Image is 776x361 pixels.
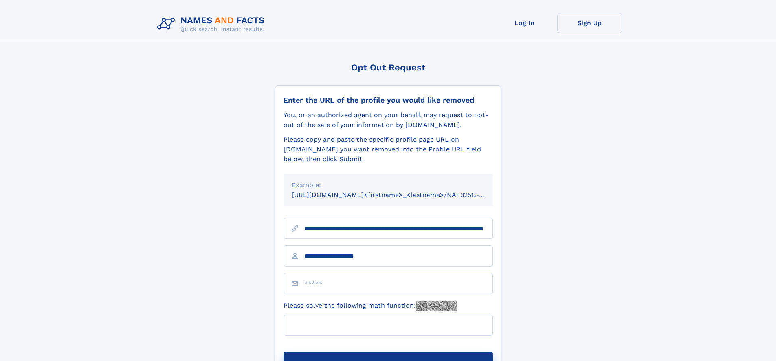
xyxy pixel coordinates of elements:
[284,135,493,164] div: Please copy and paste the specific profile page URL on [DOMAIN_NAME] you want removed into the Pr...
[154,13,271,35] img: Logo Names and Facts
[284,301,457,311] label: Please solve the following math function:
[284,110,493,130] div: You, or an authorized agent on your behalf, may request to opt-out of the sale of your informatio...
[275,62,501,72] div: Opt Out Request
[492,13,557,33] a: Log In
[292,191,508,199] small: [URL][DOMAIN_NAME]<firstname>_<lastname>/NAF325G-xxxxxxxx
[557,13,622,33] a: Sign Up
[284,96,493,105] div: Enter the URL of the profile you would like removed
[292,180,485,190] div: Example:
